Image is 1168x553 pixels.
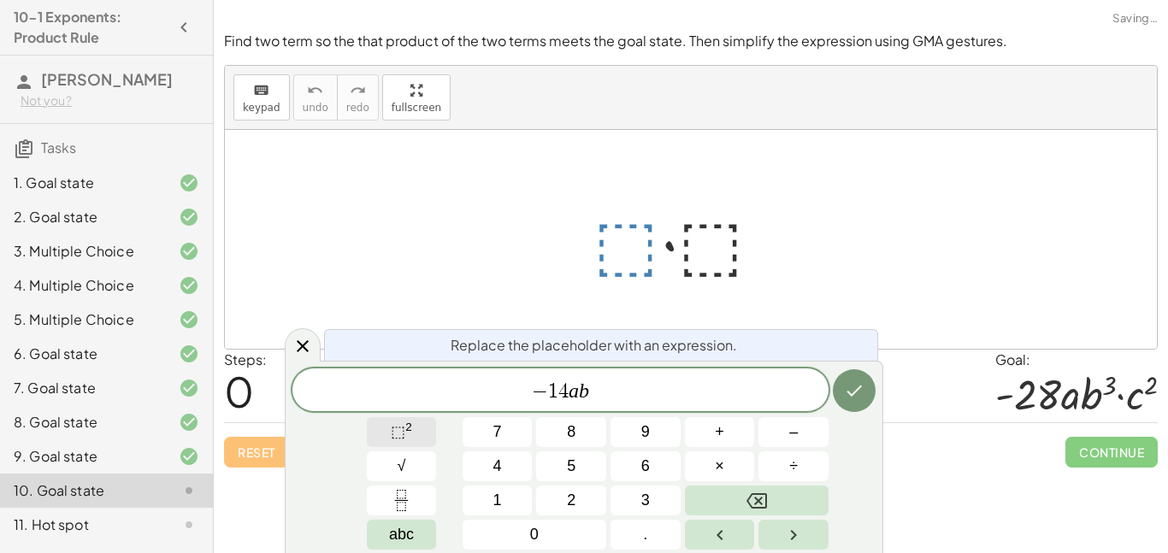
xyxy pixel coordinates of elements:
[41,138,76,156] span: Tasks
[685,520,755,550] button: Left arrow
[463,485,533,515] button: 1
[346,102,369,114] span: redo
[493,421,502,444] span: 7
[833,369,876,412] button: Done
[536,485,606,515] button: 2
[567,421,575,444] span: 8
[548,381,558,402] span: 1
[405,421,412,433] sup: 2
[367,451,437,481] button: Square root
[567,489,575,512] span: 2
[758,520,829,550] button: Right arrow
[14,309,151,330] div: 5. Multiple Choice
[224,350,267,368] label: Steps:
[179,275,199,296] i: Task finished and correct.
[579,379,589,402] var: b
[715,421,724,444] span: +
[243,102,280,114] span: keypad
[14,480,151,501] div: 10. Goal state
[179,412,199,432] i: Task finished and correct.
[685,417,755,447] button: Plus
[253,80,269,101] i: keyboard
[179,515,199,535] i: Task not started.
[398,455,406,478] span: √
[641,489,650,512] span: 3
[224,365,254,417] span: 0
[14,7,168,48] h4: 10-1 Exponents: Product Rule
[14,378,151,398] div: 7. Goal state
[14,241,151,262] div: 3. Multiple Choice
[558,381,569,402] span: 4
[179,480,199,501] i: Task not started.
[14,344,151,364] div: 6. Goal state
[567,455,575,478] span: 5
[337,74,379,121] button: redoredo
[179,446,199,467] i: Task finished and correct.
[532,381,548,402] span: −
[643,523,647,546] span: .
[758,417,829,447] button: Minus
[179,344,199,364] i: Task finished and correct.
[789,421,798,444] span: –
[611,417,681,447] button: 9
[179,173,199,193] i: Task finished and correct.
[995,350,1158,370] div: Goal:
[463,417,533,447] button: 7
[367,485,437,515] button: Fraction
[536,451,606,481] button: 5
[463,451,533,481] button: 4
[14,515,151,535] div: 11. Hot spot
[451,335,737,356] span: Replace the placeholder with an expression.
[758,451,829,481] button: Divide
[293,74,338,121] button: undoundo
[233,74,290,121] button: keyboardkeypad
[536,417,606,447] button: 8
[14,173,151,193] div: 1. Goal state
[41,69,173,89] span: [PERSON_NAME]
[224,32,1158,51] p: Find two term so the that product of the two terms meets the goal state. Then simplify the expres...
[14,446,151,467] div: 9. Goal state
[14,207,151,227] div: 2. Goal state
[179,207,199,227] i: Task finished and correct.
[463,520,606,550] button: 0
[392,102,441,114] span: fullscreen
[789,455,798,478] span: ÷
[641,421,650,444] span: 9
[493,455,502,478] span: 4
[350,80,366,101] i: redo
[389,523,414,546] span: abc
[685,485,829,515] button: Backspace
[611,520,681,550] button: .
[569,379,579,402] var: a
[493,489,502,512] span: 1
[382,74,451,121] button: fullscreen
[1112,10,1158,27] span: Saving…
[685,451,755,481] button: Times
[530,523,539,546] span: 0
[179,241,199,262] i: Task finished and correct.
[21,92,199,109] div: Not you?
[14,412,151,432] div: 8. Goal state
[611,451,681,481] button: 6
[611,485,681,515] button: 3
[307,80,323,101] i: undo
[14,275,151,296] div: 4. Multiple Choice
[303,102,328,114] span: undo
[715,455,724,478] span: ×
[367,520,437,550] button: Alphabet
[179,378,199,398] i: Task finished and correct.
[391,423,405,440] span: ⬚
[179,309,199,330] i: Task finished and correct.
[641,455,650,478] span: 6
[367,417,437,447] button: Squared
